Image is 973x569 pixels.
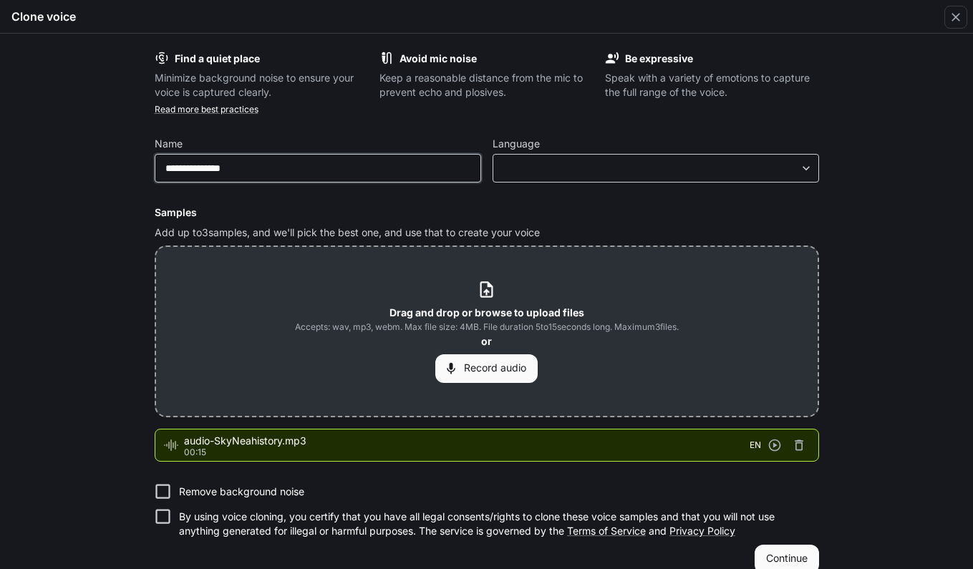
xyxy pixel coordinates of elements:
a: Read more best practices [155,104,258,115]
div: ​ [493,161,818,175]
b: Find a quiet place [175,52,260,64]
p: Add up to 3 samples, and we'll pick the best one, and use that to create your voice [155,225,819,240]
span: audio-SkyNeahistory.mp3 [184,434,750,448]
p: Name [155,139,183,149]
p: Keep a reasonable distance from the mic to prevent echo and plosives. [379,71,594,99]
p: Language [493,139,540,149]
h5: Clone voice [11,9,76,24]
span: Accepts: wav, mp3, webm. Max file size: 4MB. File duration 5 to 15 seconds long. Maximum 3 files. [295,320,679,334]
p: Minimize background noise to ensure your voice is captured clearly. [155,71,369,99]
a: Terms of Service [567,525,646,537]
p: By using voice cloning, you certify that you have all legal consents/rights to clone these voice ... [179,510,808,538]
p: 00:15 [184,448,750,457]
p: Speak with a variety of emotions to capture the full range of the voice. [605,71,819,99]
b: Avoid mic noise [400,52,477,64]
span: EN [750,438,761,452]
button: Record audio [435,354,538,383]
b: or [481,335,492,347]
a: Privacy Policy [669,525,735,537]
h6: Samples [155,205,819,220]
p: Remove background noise [179,485,304,499]
b: Drag and drop or browse to upload files [389,306,584,318]
b: Be expressive [625,52,693,64]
